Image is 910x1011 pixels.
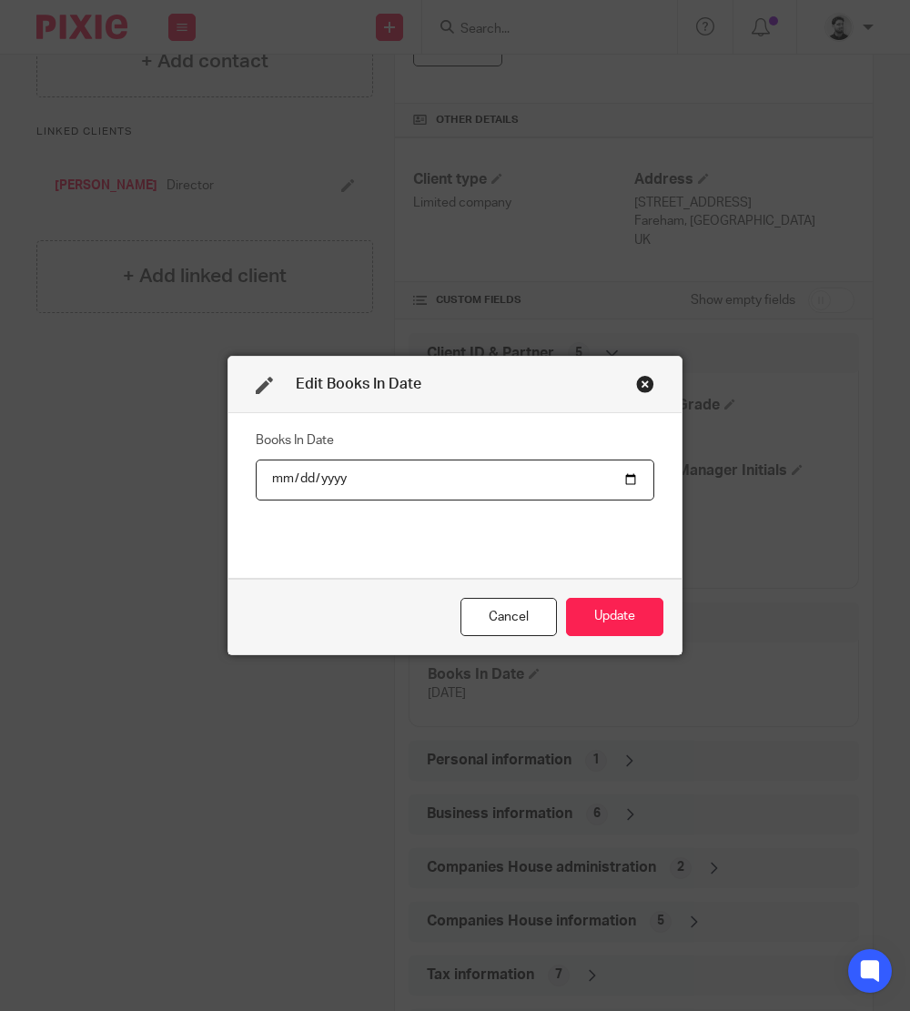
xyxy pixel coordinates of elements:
label: Books In Date [256,431,334,450]
div: Close this dialog window [460,598,557,637]
button: Update [566,598,663,637]
input: YYYY-MM-DD [256,460,654,500]
span: Edit Books In Date [296,377,421,391]
div: Close this dialog window [636,375,654,393]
